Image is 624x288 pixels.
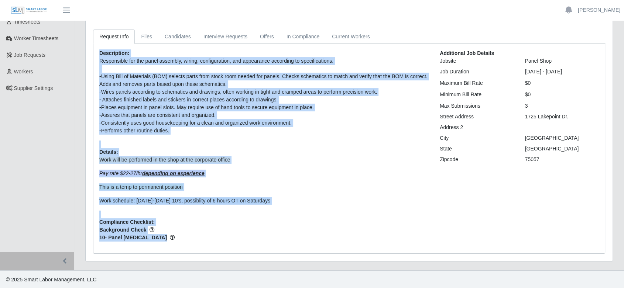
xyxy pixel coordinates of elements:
a: Request Info [93,30,135,44]
div: 1725 Lakepoint Dr. [520,113,605,121]
a: In Compliance [280,30,326,44]
span: Background Check [99,226,429,234]
b: Compliance Checklist: [99,219,155,225]
div: 75057 [520,156,605,163]
a: Files [135,30,158,44]
div: Maximum Bill Rate [434,79,520,87]
span: © 2025 Smart Labor Management, LLC [6,277,96,282]
div: Address 2 [434,124,520,131]
div: Responsible for the panel assembly, wiring, configuration, and appearance according to specificat... [99,57,429,65]
span: Workers [14,69,33,74]
a: Offers [254,30,280,44]
a: Current Workers [326,30,376,44]
b: Details: [99,149,118,155]
div: -Assures that panels are consistent and organized. [99,111,429,119]
div: [GEOGRAPHIC_DATA] [520,145,605,153]
strong: depending on experience [142,170,205,176]
span: Work will be performed in the shop at the corporate office [99,157,230,163]
b: Description: [99,50,130,56]
div: City [434,134,520,142]
a: Candidates [158,30,197,44]
div: Job Duration [434,68,520,76]
span: This is a temp to permanent position [99,184,183,190]
span: Work schedule: [DATE]-[DATE] 10's, possiblity of 6 hours OT on Saturdays [99,198,270,204]
div: Max Submissions [434,102,520,110]
div: State [434,145,520,153]
em: Pay rate $22-27/hr [99,170,205,176]
a: Interview Requests [197,30,254,44]
span: Job Requests [14,52,46,58]
div: Street Address [434,113,520,121]
div: - Attaches finished labels and stickers in correct places according to drawings. [99,96,429,104]
div: Jobsite [434,57,520,65]
span: Worker Timesheets [14,35,58,41]
div: Zipcode [434,156,520,163]
div: $0 [520,91,605,98]
div: Panel Shop [520,57,605,65]
div: Minimum Bill Rate [434,91,520,98]
div: -Wires panels according to schematics and drawings, often working in tight and cramped areas to p... [99,88,429,96]
div: [DATE] - [DATE] [520,68,605,76]
div: -Consistently uses good housekeeping for a clean and organized work environment. [99,119,429,127]
div: -Using Bill of Materials (BOM) selects parts from stock room needed for panels. Checks schematics... [99,73,429,88]
span: Timesheets [14,19,41,25]
div: $0 [520,79,605,87]
div: [GEOGRAPHIC_DATA] [520,134,605,142]
div: -Performs other routine duties. [99,127,429,135]
img: SLM Logo [10,6,47,14]
b: Additional Job Details [440,50,494,56]
a: [PERSON_NAME] [578,6,620,14]
span: 10- Panel [MEDICAL_DATA] [99,234,429,242]
span: Supplier Settings [14,85,53,91]
div: 3 [520,102,605,110]
div: -Places equipment in panel slots. May require use of hand tools to secure equipment in place. [99,104,429,111]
